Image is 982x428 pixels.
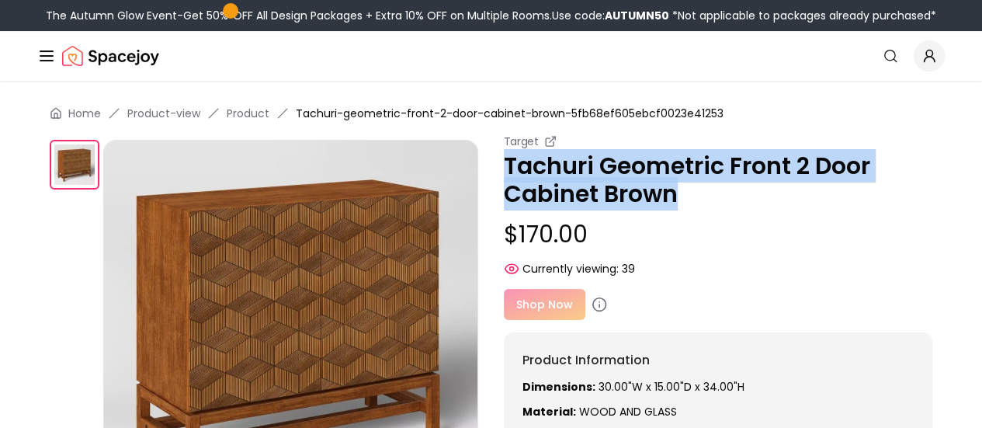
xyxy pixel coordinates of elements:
[504,152,933,208] p: Tachuri Geometric Front 2 Door Cabinet Brown
[522,404,576,419] strong: Material:
[68,106,101,121] a: Home
[62,40,159,71] img: Spacejoy Logo
[50,106,932,121] nav: breadcrumb
[62,40,159,71] a: Spacejoy
[522,379,595,395] strong: Dimensions:
[50,140,99,190] img: https://storage.googleapis.com/spacejoy-main/assets/5fb68ef605ebcf0023e41253/product_0_ba6g24l60ie9
[227,106,269,121] a: Product
[605,8,669,23] b: AUTUMN50
[46,8,936,23] div: The Autumn Glow Event-Get 50% OFF All Design Packages + Extra 10% OFF on Multiple Rooms.
[622,261,635,277] span: 39
[522,261,619,277] span: Currently viewing:
[552,8,669,23] span: Use code:
[504,134,539,149] small: Target
[579,404,677,419] span: WOOD AND GLASS
[296,106,723,121] span: Tachuri-geometric-front-2-door-cabinet-brown-5fb68ef605ebcf0023e41253
[127,106,200,121] a: Product-view
[669,8,936,23] span: *Not applicable to packages already purchased*
[37,31,945,81] nav: Global
[504,221,933,249] p: $170.00
[522,351,914,370] h6: Product Information
[522,379,914,395] p: 30.00"W x 15.00"D x 34.00"H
